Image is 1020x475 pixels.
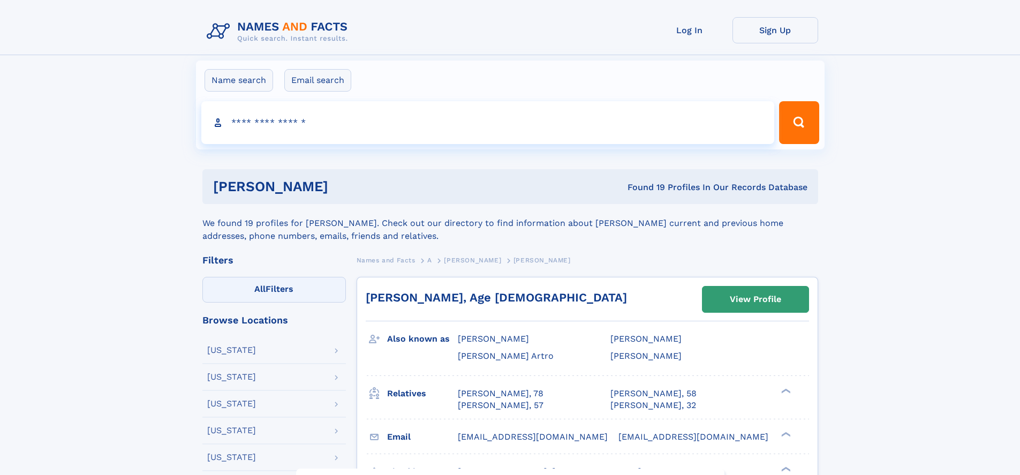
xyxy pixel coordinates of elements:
[387,428,458,446] h3: Email
[444,257,501,264] span: [PERSON_NAME]
[202,255,346,265] div: Filters
[513,257,571,264] span: [PERSON_NAME]
[444,253,501,267] a: [PERSON_NAME]
[458,399,543,411] a: [PERSON_NAME], 57
[458,334,529,344] span: [PERSON_NAME]
[366,291,627,304] a: [PERSON_NAME], Age [DEMOGRAPHIC_DATA]
[478,182,807,193] div: Found 19 Profiles In Our Records Database
[202,204,818,243] div: We found 19 profiles for [PERSON_NAME]. Check out our directory to find information about [PERSON...
[779,431,791,438] div: ❯
[458,432,608,442] span: [EMAIL_ADDRESS][DOMAIN_NAME]
[387,330,458,348] h3: Also known as
[202,17,357,46] img: Logo Names and Facts
[254,284,266,294] span: All
[610,334,682,344] span: [PERSON_NAME]
[702,286,809,312] a: View Profile
[207,453,256,462] div: [US_STATE]
[357,253,415,267] a: Names and Facts
[730,287,781,312] div: View Profile
[207,346,256,355] div: [US_STATE]
[205,69,273,92] label: Name search
[458,388,543,399] a: [PERSON_NAME], 78
[202,315,346,325] div: Browse Locations
[779,465,791,472] div: ❯
[610,399,696,411] a: [PERSON_NAME], 32
[647,17,732,43] a: Log In
[387,384,458,403] h3: Relatives
[779,387,791,394] div: ❯
[207,399,256,408] div: [US_STATE]
[202,277,346,303] label: Filters
[458,351,554,361] span: [PERSON_NAME] Artro
[610,388,697,399] a: [PERSON_NAME], 58
[207,426,256,435] div: [US_STATE]
[201,101,775,144] input: search input
[207,373,256,381] div: [US_STATE]
[284,69,351,92] label: Email search
[610,351,682,361] span: [PERSON_NAME]
[213,180,478,193] h1: [PERSON_NAME]
[618,432,768,442] span: [EMAIL_ADDRESS][DOMAIN_NAME]
[427,257,432,264] span: A
[427,253,432,267] a: A
[732,17,818,43] a: Sign Up
[779,101,819,144] button: Search Button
